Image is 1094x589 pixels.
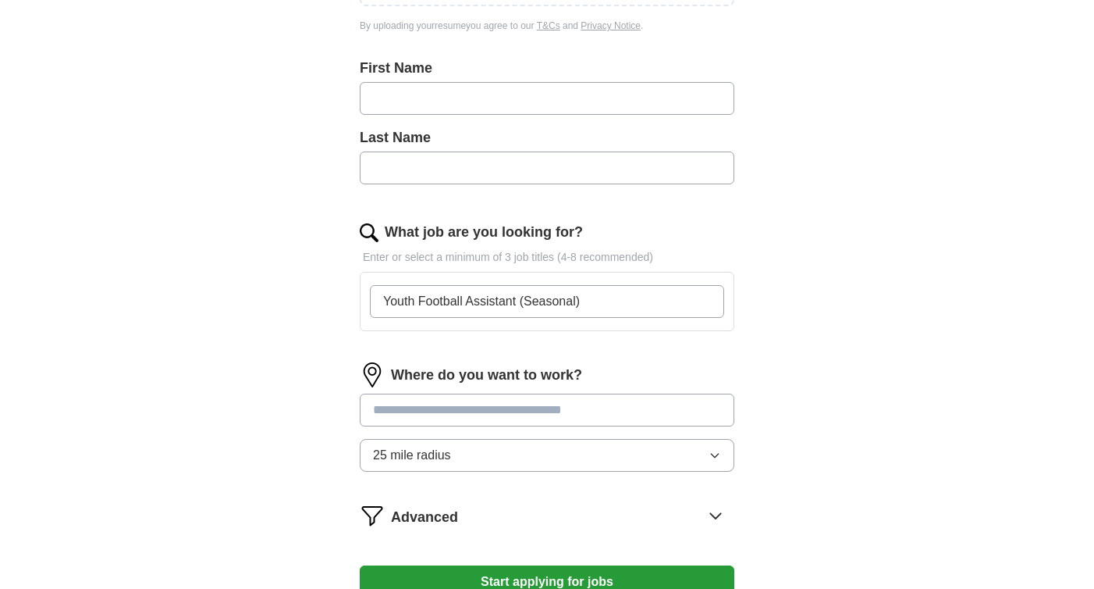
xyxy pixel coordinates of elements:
[581,20,641,31] a: Privacy Notice
[370,285,724,318] input: Type a job title and press enter
[360,19,734,33] div: By uploading your resume you agree to our and .
[360,249,734,266] p: Enter or select a minimum of 3 job titles (4-8 recommended)
[373,446,451,465] span: 25 mile radius
[360,127,734,148] label: Last Name
[537,20,560,31] a: T&Cs
[360,223,378,242] img: search.png
[385,222,583,243] label: What job are you looking for?
[360,439,734,472] button: 25 mile radius
[360,503,385,528] img: filter
[360,58,734,79] label: First Name
[360,362,385,387] img: location.png
[391,365,582,386] label: Where do you want to work?
[391,507,458,528] span: Advanced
